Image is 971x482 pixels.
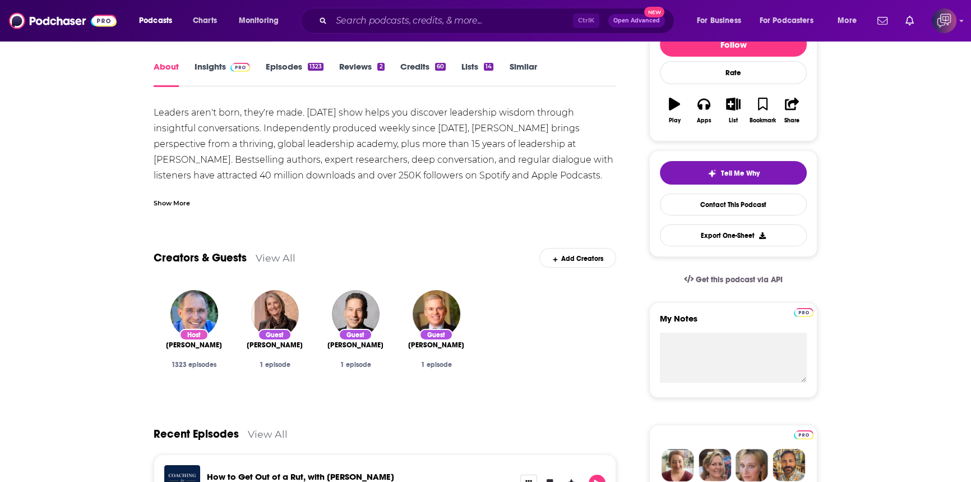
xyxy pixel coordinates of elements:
[752,12,830,30] button: open menu
[736,449,768,481] img: Jules Profile
[332,290,380,338] img: William Ury
[9,10,117,31] img: Podchaser - Follow, Share and Rate Podcasts
[193,13,217,29] span: Charts
[163,361,225,369] div: 1323 episodes
[838,13,857,29] span: More
[901,11,918,30] a: Show notifications dropdown
[721,169,760,178] span: Tell Me Why
[195,61,250,87] a: InsightsPodchaser Pro
[170,290,218,338] img: Dave Stachowiak
[154,251,247,265] a: Creators & Guests
[400,61,446,87] a: Credits60
[339,61,384,87] a: Reviews2
[405,361,468,369] div: 1 episode
[660,61,807,84] div: Rate
[660,313,807,333] label: My Notes
[708,169,716,178] img: tell me why sparkle
[794,429,813,439] a: Pro website
[247,341,303,350] a: Amy Edmondson
[750,117,776,124] div: Bookmark
[794,430,813,439] img: Podchaser Pro
[484,63,493,71] div: 14
[179,329,209,341] div: Host
[154,427,239,441] a: Recent Episodes
[154,105,616,215] div: Leaders aren't born, they're made. [DATE] show helps you discover leadership wisdom through insig...
[243,361,306,369] div: 1 episode
[613,18,660,24] span: Open Advanced
[308,63,323,71] div: 1323
[794,306,813,317] a: Pro website
[230,63,250,72] img: Podchaser Pro
[251,290,299,338] img: Amy Edmondson
[413,290,460,338] img: Patrick Lencioni
[932,8,956,33] button: Show profile menu
[327,341,383,350] span: [PERSON_NAME]
[760,13,813,29] span: For Podcasters
[830,12,871,30] button: open menu
[778,90,807,131] button: Share
[258,329,292,341] div: Guest
[266,61,323,87] a: Episodes1323
[166,341,222,350] span: [PERSON_NAME]
[697,117,711,124] div: Apps
[699,449,731,481] img: Barbara Profile
[539,248,616,268] div: Add Creators
[675,266,792,293] a: Get this podcast via API
[139,13,172,29] span: Podcasts
[748,90,777,131] button: Bookmark
[662,449,694,481] img: Sydney Profile
[207,471,394,482] a: How to Get Out of a Rut, with Anne-Laure Le Cunff
[719,90,748,131] button: List
[186,12,224,30] a: Charts
[660,161,807,185] button: tell me why sparkleTell Me Why
[324,361,387,369] div: 1 episode
[311,8,685,34] div: Search podcasts, credits, & more...
[247,341,303,350] span: [PERSON_NAME]
[419,329,453,341] div: Guest
[331,12,573,30] input: Search podcasts, credits, & more...
[644,7,664,17] span: New
[689,12,755,30] button: open menu
[573,13,599,28] span: Ctrl K
[408,341,464,350] a: Patrick Lencioni
[435,63,446,71] div: 60
[660,194,807,215] a: Contact This Podcast
[932,8,956,33] img: User Profile
[660,32,807,57] button: Follow
[248,428,288,440] a: View All
[231,12,293,30] button: open menu
[669,117,681,124] div: Play
[784,117,799,124] div: Share
[154,61,179,87] a: About
[377,63,384,71] div: 2
[697,13,741,29] span: For Business
[461,61,493,87] a: Lists14
[239,13,279,29] span: Monitoring
[660,90,689,131] button: Play
[509,61,537,87] a: Similar
[660,224,807,246] button: Export One-Sheet
[327,341,383,350] a: William Ury
[873,11,892,30] a: Show notifications dropdown
[729,117,738,124] div: List
[773,449,805,481] img: Jon Profile
[408,341,464,350] span: [PERSON_NAME]
[932,8,956,33] span: Logged in as corioliscompany
[794,308,813,317] img: Podchaser Pro
[131,12,187,30] button: open menu
[166,341,222,350] a: Dave Stachowiak
[256,252,295,264] a: View All
[339,329,372,341] div: Guest
[696,275,783,284] span: Get this podcast via API
[689,90,718,131] button: Apps
[608,14,665,27] button: Open AdvancedNew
